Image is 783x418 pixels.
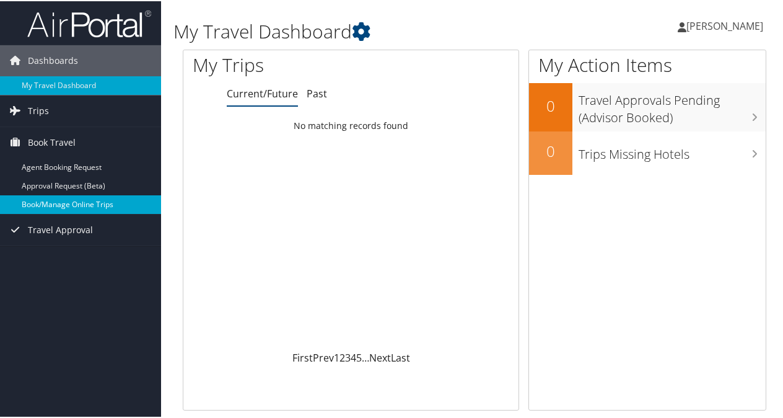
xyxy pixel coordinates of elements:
h3: Travel Approvals Pending (Advisor Booked) [579,84,766,125]
a: 4 [351,350,356,363]
a: [PERSON_NAME] [678,6,776,43]
a: Next [369,350,391,363]
span: Travel Approval [28,213,93,244]
a: 0Trips Missing Hotels [529,130,766,174]
h1: My Travel Dashboard [173,17,575,43]
a: 5 [356,350,362,363]
a: 2 [339,350,345,363]
a: 1 [334,350,339,363]
h1: My Action Items [529,51,766,77]
a: Last [391,350,410,363]
h1: My Trips [193,51,370,77]
span: Dashboards [28,44,78,75]
span: Book Travel [28,126,76,157]
td: No matching records found [183,113,518,136]
span: [PERSON_NAME] [686,18,763,32]
span: … [362,350,369,363]
h3: Trips Missing Hotels [579,138,766,162]
a: 0Travel Approvals Pending (Advisor Booked) [529,82,766,130]
a: Prev [313,350,334,363]
img: airportal-logo.png [27,8,151,37]
h2: 0 [529,140,572,161]
span: Trips [28,94,49,125]
a: 3 [345,350,351,363]
a: Current/Future [227,86,298,99]
a: Past [307,86,327,99]
h2: 0 [529,94,572,115]
a: First [292,350,313,363]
